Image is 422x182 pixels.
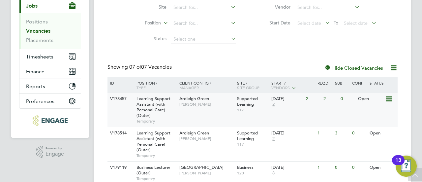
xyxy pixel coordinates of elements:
span: Jobs [26,3,38,9]
img: axcis-logo-retina.png [33,115,68,126]
div: Client Config / [178,77,235,93]
span: Learning Support Assistant (with Personal Care) (Outer) [136,130,170,153]
span: 8 [271,170,276,176]
span: Type [136,85,146,90]
span: To [332,18,340,27]
div: Status [368,77,397,89]
div: Reqd [316,77,333,89]
span: Business [237,164,254,170]
button: Open Resource Center, 13 new notifications [396,156,417,177]
div: [DATE] [271,130,314,136]
div: Conf [350,77,368,89]
span: Preferences [26,98,54,104]
button: Timesheets [19,49,81,64]
div: Open [368,127,397,139]
div: Open [356,93,385,105]
span: Temporary [136,153,176,158]
span: Vendors [271,85,290,90]
div: Jobs [19,13,81,49]
span: Learning Support Assistant (with Personal Care) (Outer) [136,96,170,118]
input: Search for... [295,3,360,12]
span: Ardleigh Green [179,130,209,136]
span: Site Group [237,85,259,90]
span: Select date [344,20,368,26]
div: Open [368,162,397,174]
div: 2 [322,93,339,105]
label: Status [129,36,166,42]
span: [PERSON_NAME] [179,170,234,176]
div: V178457 [108,93,132,105]
div: Position / [132,77,178,93]
span: Finance [26,68,45,75]
label: Hide Closed Vacancies [324,65,383,71]
button: Preferences [19,94,81,108]
label: Start Date [253,20,290,26]
div: 2 [304,93,321,105]
div: 0 [339,93,356,105]
span: Ardleigh Green [179,96,209,101]
div: Sub [333,77,350,89]
div: [DATE] [271,96,303,102]
div: 0 [333,162,350,174]
a: Positions [26,18,48,25]
div: ID [108,77,132,89]
span: Business Lecturer (Outer) [136,164,170,176]
div: 1 [316,162,333,174]
span: 2 [271,102,276,107]
div: V178514 [108,127,132,139]
span: [PERSON_NAME] [179,102,234,107]
button: Finance [19,64,81,79]
span: 117 [237,142,268,147]
div: Showing [107,64,173,71]
div: 0 [350,127,368,139]
span: 120 [237,170,268,176]
span: 07 Vacancies [129,64,172,70]
span: 2 [271,136,276,142]
input: Search for... [171,19,236,28]
span: Temporary [136,176,176,181]
div: [DATE] [271,165,314,170]
div: Start / [270,77,316,94]
span: Engage [45,151,64,157]
label: Site [129,4,166,10]
input: Search for... [171,3,236,12]
label: Position [123,20,161,26]
span: Powered by [45,146,64,151]
label: Vendor [253,4,290,10]
span: 07 of [129,64,141,70]
span: Timesheets [26,54,53,60]
a: Placements [26,37,53,43]
a: Go to home page [19,115,81,126]
div: Site / [235,77,270,93]
span: [PERSON_NAME] [179,136,234,141]
button: Reports [19,79,81,93]
a: Vacancies [26,28,50,34]
div: 3 [333,127,350,139]
span: 117 [237,107,268,113]
div: V179119 [108,162,132,174]
div: 0 [350,162,368,174]
span: Temporary [136,119,176,124]
span: Supported Learning [237,96,258,107]
span: Manager [179,85,199,90]
span: Reports [26,83,45,90]
span: Select date [297,20,321,26]
div: 1 [316,127,333,139]
a: Powered byEngage [36,146,64,158]
div: 13 [395,160,401,169]
span: [GEOGRAPHIC_DATA] [179,164,224,170]
input: Select one [171,35,236,44]
span: Supported Learning [237,130,258,141]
